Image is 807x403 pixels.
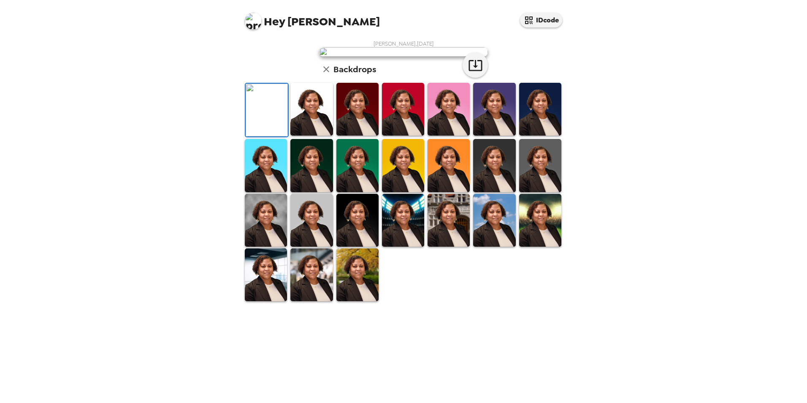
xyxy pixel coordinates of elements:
[374,40,434,47] span: [PERSON_NAME] , [DATE]
[245,13,262,30] img: profile pic
[245,8,380,27] span: [PERSON_NAME]
[333,63,376,76] h6: Backdrops
[520,13,562,27] button: IDcode
[246,84,288,136] img: Original
[264,14,285,29] span: Hey
[319,47,488,57] img: user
